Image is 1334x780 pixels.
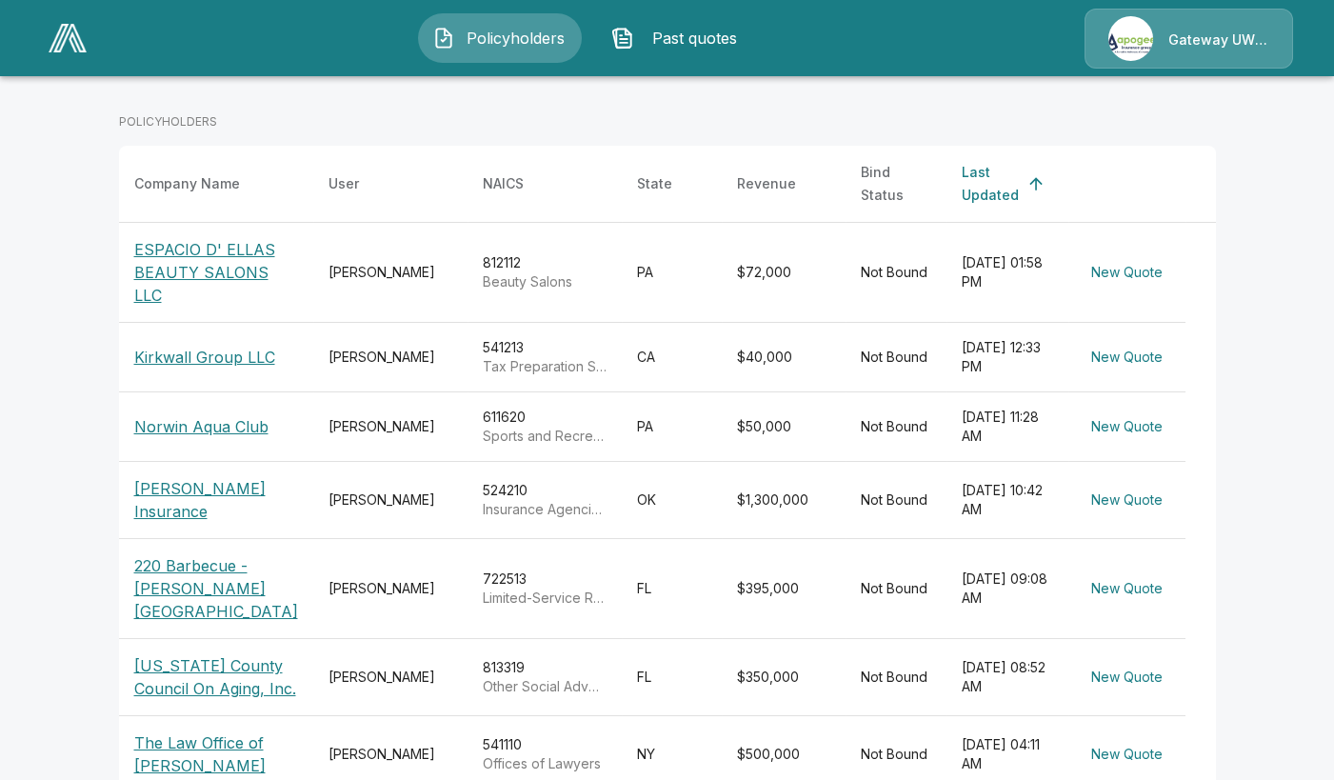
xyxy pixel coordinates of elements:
[642,27,747,50] span: Past quotes
[134,731,298,777] p: The Law Office of [PERSON_NAME]
[1084,483,1170,518] button: New Quote
[1084,737,1170,772] button: New Quote
[846,223,946,323] td: Not Bound
[329,668,452,687] div: [PERSON_NAME]
[1085,9,1293,69] a: Agency IconGateway UW dba Apogee
[846,462,946,539] td: Not Bound
[483,338,607,376] div: 541213
[1168,30,1269,50] p: Gateway UW dba Apogee
[329,263,452,282] div: [PERSON_NAME]
[483,589,607,608] p: Limited-Service Restaurants
[1108,16,1153,61] img: Agency Icon
[483,408,607,446] div: 611620
[622,392,722,462] td: PA
[846,146,946,223] th: Bind Status
[134,172,240,195] div: Company Name
[846,323,946,392] td: Not Bound
[329,745,452,764] div: [PERSON_NAME]
[622,223,722,323] td: PA
[946,462,1068,539] td: [DATE] 10:42 AM
[483,272,607,291] p: Beauty Salons
[722,539,846,639] td: $395,000
[134,415,269,438] p: Norwin Aqua Club
[622,539,722,639] td: FL
[49,24,87,52] img: AA Logo
[483,172,524,195] div: NAICS
[946,639,1068,716] td: [DATE] 08:52 AM
[962,161,1019,207] div: Last Updated
[418,13,582,63] button: Policyholders IconPolicyholders
[463,27,567,50] span: Policyholders
[134,477,298,523] p: [PERSON_NAME] Insurance
[946,323,1068,392] td: [DATE] 12:33 PM
[722,462,846,539] td: $1,300,000
[329,417,452,436] div: [PERSON_NAME]
[483,754,607,773] p: Offices of Lawyers
[483,658,607,696] div: 813319
[432,27,455,50] img: Policyholders Icon
[119,113,217,130] p: POLICYHOLDERS
[483,253,607,291] div: 812112
[483,735,607,773] div: 541110
[946,392,1068,462] td: [DATE] 11:28 AM
[483,570,607,608] div: 722513
[329,490,452,510] div: [PERSON_NAME]
[1084,255,1170,290] button: New Quote
[846,639,946,716] td: Not Bound
[483,677,607,696] p: Other Social Advocacy Organizations
[946,539,1068,639] td: [DATE] 09:08 AM
[622,323,722,392] td: CA
[134,554,298,623] p: 220 Barbecue - [PERSON_NAME][GEOGRAPHIC_DATA]
[597,13,761,63] button: Past quotes IconPast quotes
[134,238,298,307] p: ESPACIO D' ELLAS BEAUTY SALONS LLC
[637,172,672,195] div: State
[134,654,298,700] p: [US_STATE] County Council On Aging, Inc.
[722,223,846,323] td: $72,000
[846,392,946,462] td: Not Bound
[622,639,722,716] td: FL
[1084,660,1170,695] button: New Quote
[622,462,722,539] td: OK
[329,172,359,195] div: User
[722,323,846,392] td: $40,000
[737,172,796,195] div: Revenue
[946,223,1068,323] td: [DATE] 01:58 PM
[1084,340,1170,375] button: New Quote
[1084,571,1170,607] button: New Quote
[483,500,607,519] p: Insurance Agencies and Brokerages
[483,427,607,446] p: Sports and Recreation Instruction
[722,392,846,462] td: $50,000
[483,481,607,519] div: 524210
[329,348,452,367] div: [PERSON_NAME]
[1084,410,1170,445] button: New Quote
[846,539,946,639] td: Not Bound
[611,27,634,50] img: Past quotes Icon
[134,346,275,369] p: Kirkwall Group LLC
[329,579,452,598] div: [PERSON_NAME]
[483,357,607,376] p: Tax Preparation Services
[722,639,846,716] td: $350,000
